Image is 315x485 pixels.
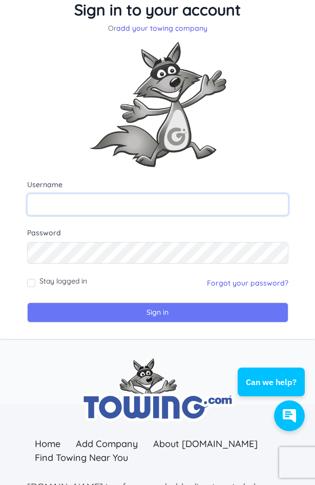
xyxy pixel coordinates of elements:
[231,339,315,441] iframe: Conversations
[145,433,265,455] a: About [DOMAIN_NAME]
[116,24,207,33] a: add your towing company
[27,1,288,19] h3: Sign in to your account
[207,278,288,288] a: Forgot your password?
[81,33,235,175] img: Fox-Excited.png
[68,433,145,455] a: Add Company
[39,276,87,286] label: Stay logged in
[27,433,68,455] a: Home
[27,447,136,469] a: Find Towing Near You
[27,228,288,238] label: Password
[27,23,288,33] p: Or
[27,302,288,322] input: Sign in
[81,358,235,421] img: towing
[27,179,288,190] label: Username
